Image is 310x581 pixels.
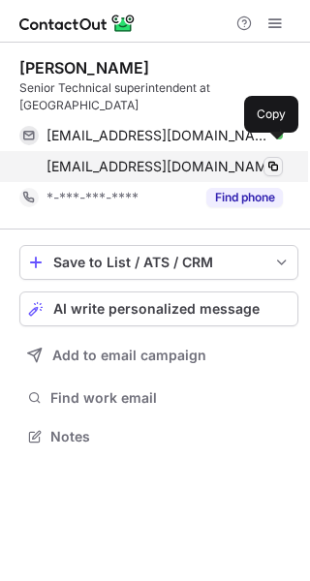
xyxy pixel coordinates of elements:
div: Senior Technical superintendent at [GEOGRAPHIC_DATA] [19,79,298,114]
img: ContactOut v5.3.10 [19,12,136,35]
span: [EMAIL_ADDRESS][DOMAIN_NAME] [46,158,280,175]
div: Save to List / ATS / CRM [53,255,264,270]
button: save-profile-one-click [19,245,298,280]
button: Reveal Button [206,188,283,207]
button: AI write personalized message [19,291,298,326]
button: Add to email campaign [19,338,298,373]
span: Find work email [50,389,291,407]
span: Notes [50,428,291,445]
span: [EMAIL_ADDRESS][DOMAIN_NAME] [46,127,268,144]
span: Add to email campaign [52,348,206,363]
button: Find work email [19,384,298,412]
div: [PERSON_NAME] [19,58,149,77]
button: Notes [19,423,298,450]
span: AI write personalized message [53,301,260,317]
